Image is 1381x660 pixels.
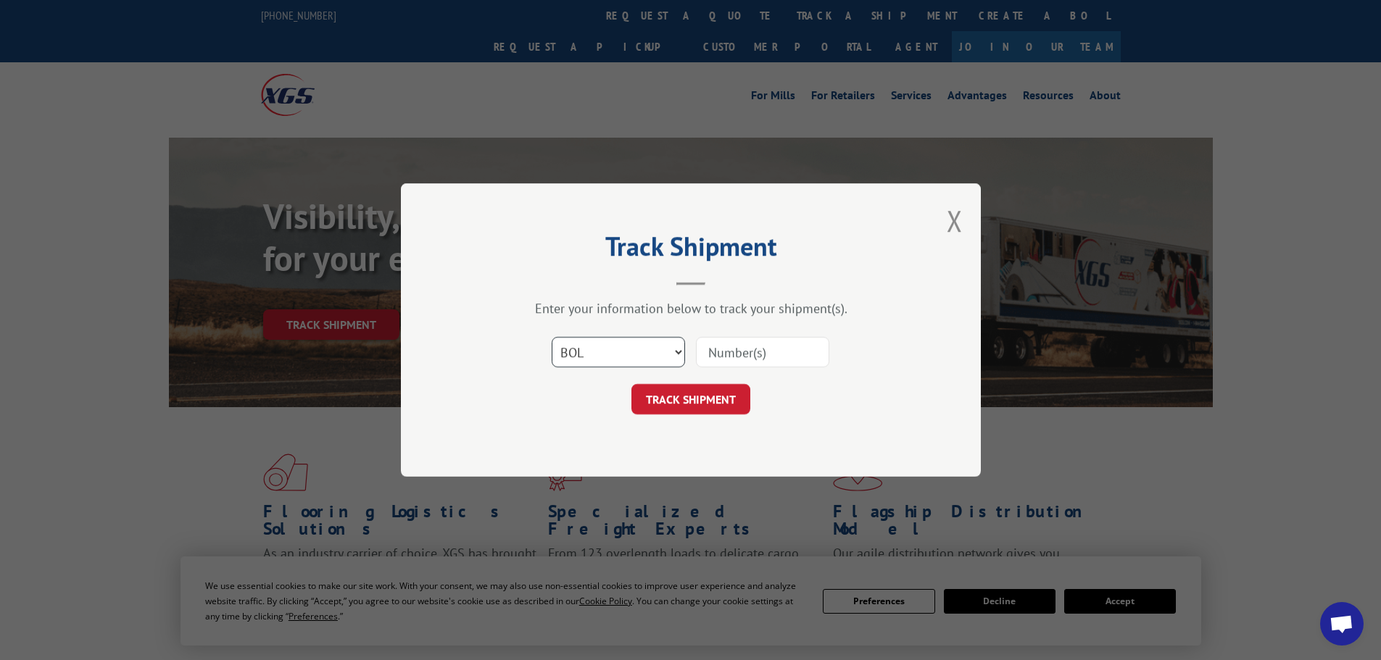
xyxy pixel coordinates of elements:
a: Open chat [1320,602,1364,646]
h2: Track Shipment [473,236,908,264]
button: Close modal [947,201,963,240]
input: Number(s) [696,337,829,367]
button: TRACK SHIPMENT [631,384,750,414]
div: Enter your information below to track your shipment(s). [473,300,908,317]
